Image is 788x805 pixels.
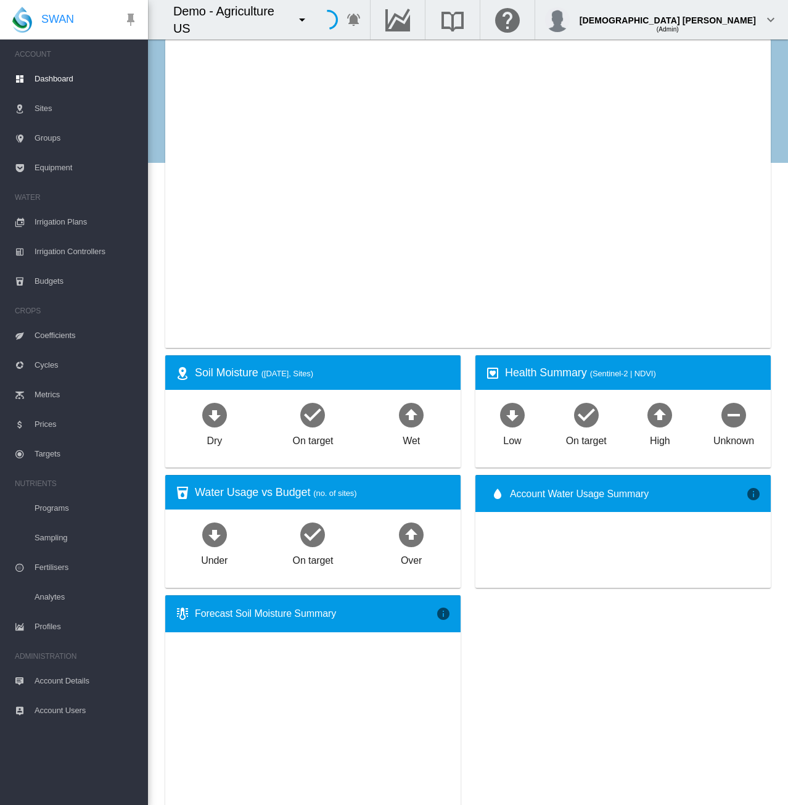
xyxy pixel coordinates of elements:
[645,400,675,429] md-icon: icon-arrow-up-bold-circle
[175,366,190,381] md-icon: icon-map-marker-radius
[436,606,451,621] md-icon: icon-information
[41,12,74,27] span: SWAN
[35,439,138,469] span: Targets
[396,400,426,429] md-icon: icon-arrow-up-bold-circle
[173,2,289,37] div: Demo - Agriculture US
[485,366,500,381] md-icon: icon-heart-box-outline
[200,519,229,549] md-icon: icon-arrow-down-bold-circle
[15,646,138,666] span: ADMINISTRATION
[35,582,138,612] span: Analytes
[35,207,138,237] span: Irrigation Plans
[293,549,334,568] div: On target
[298,400,327,429] md-icon: icon-checkbox-marked-circle
[35,523,138,553] span: Sampling
[15,474,138,493] span: NUTRIENTS
[545,7,570,32] img: profile.jpg
[35,553,138,582] span: Fertilisers
[15,44,138,64] span: ACCOUNT
[503,429,521,448] div: Low
[490,487,505,502] md-icon: icon-water
[347,12,361,27] md-icon: icon-bell-ring
[342,7,366,32] button: icon-bell-ring
[35,493,138,523] span: Programs
[713,429,754,448] div: Unknown
[35,237,138,266] span: Irrigation Controllers
[566,429,607,448] div: On target
[195,607,436,621] div: Forecast Soil Moisture Summary
[35,266,138,296] span: Budgets
[580,9,756,22] div: [DEMOGRAPHIC_DATA] [PERSON_NAME]
[35,410,138,439] span: Prices
[35,94,138,123] span: Sites
[572,400,601,429] md-icon: icon-checkbox-marked-circle
[383,12,412,27] md-icon: Go to the Data Hub
[498,400,527,429] md-icon: icon-arrow-down-bold-circle
[261,369,313,378] span: ([DATE], Sites)
[290,7,314,32] button: icon-menu-down
[493,12,522,27] md-icon: Click here for help
[15,188,138,207] span: WATER
[175,606,190,621] md-icon: icon-thermometer-lines
[35,64,138,94] span: Dashboard
[438,12,467,27] md-icon: Search the knowledge base
[505,365,761,381] div: Health Summary
[298,519,327,549] md-icon: icon-checkbox-marked-circle
[195,485,451,500] div: Water Usage vs Budget
[35,696,138,725] span: Account Users
[293,429,334,448] div: On target
[590,369,656,378] span: (Sentinel-2 | NDVI)
[313,489,356,498] span: (no. of sites)
[650,429,670,448] div: High
[746,487,761,502] md-icon: icon-information
[657,26,679,33] span: (Admin)
[719,400,749,429] md-icon: icon-minus-circle
[35,350,138,380] span: Cycles
[200,400,229,429] md-icon: icon-arrow-down-bold-circle
[35,666,138,696] span: Account Details
[175,485,190,500] md-icon: icon-cup-water
[15,301,138,321] span: CROPS
[401,549,422,568] div: Over
[12,7,32,33] img: SWAN-Landscape-Logo-Colour-drop.png
[295,12,310,27] md-icon: icon-menu-down
[195,365,451,381] div: Soil Moisture
[201,549,228,568] div: Under
[396,519,426,549] md-icon: icon-arrow-up-bold-circle
[403,429,420,448] div: Wet
[35,612,138,642] span: Profiles
[35,321,138,350] span: Coefficients
[35,153,138,183] span: Equipment
[510,487,746,501] span: Account Water Usage Summary
[123,12,138,27] md-icon: icon-pin
[763,12,778,27] md-icon: icon-chevron-down
[35,123,138,153] span: Groups
[207,429,223,448] div: Dry
[35,380,138,410] span: Metrics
